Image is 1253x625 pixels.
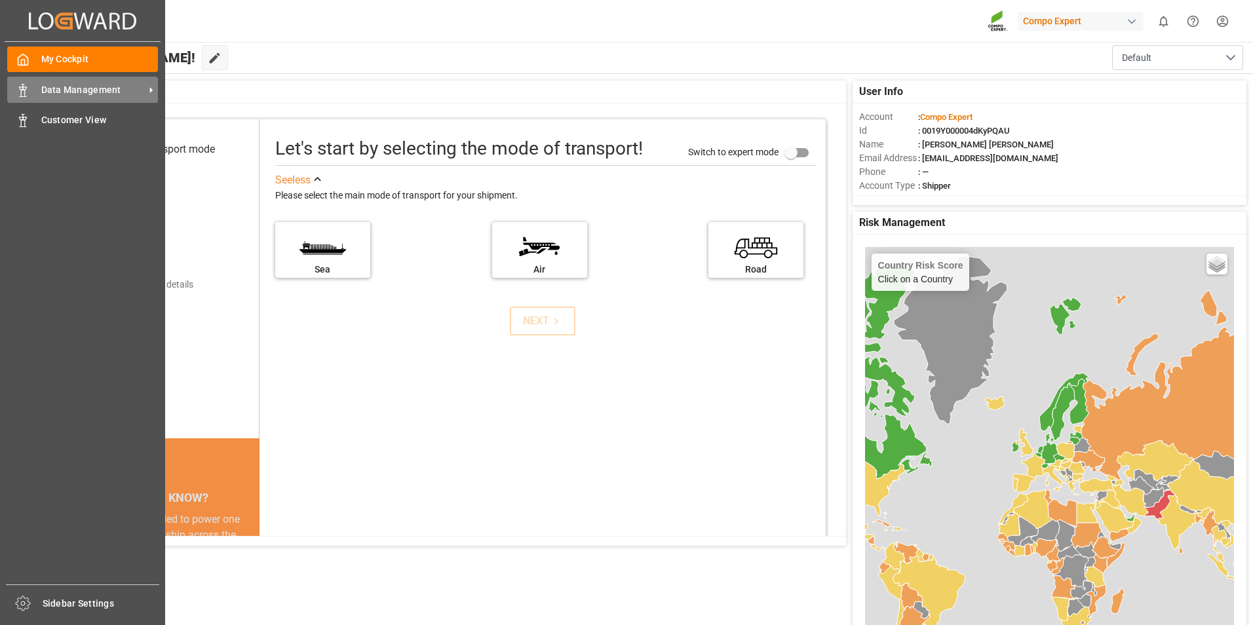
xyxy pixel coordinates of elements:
[859,165,918,179] span: Phone
[275,188,817,204] div: Please select the main mode of transport for your shipment.
[499,263,581,276] div: Air
[1206,254,1227,275] a: Layers
[918,167,929,177] span: : —
[54,45,195,70] span: Hello [PERSON_NAME]!
[859,179,918,193] span: Account Type
[523,313,563,329] div: NEXT
[918,140,1054,149] span: : [PERSON_NAME] [PERSON_NAME]
[859,215,945,231] span: Risk Management
[275,135,643,162] div: Let's start by selecting the mode of transport!
[918,112,973,122] span: :
[859,151,918,165] span: Email Address
[859,124,918,138] span: Id
[41,113,159,127] span: Customer View
[920,112,973,122] span: Compo Expert
[1178,7,1208,36] button: Help Center
[1018,12,1144,31] div: Compo Expert
[510,307,575,335] button: NEXT
[41,52,159,66] span: My Cockpit
[878,260,963,271] h4: Country Risk Score
[918,153,1058,163] span: : [EMAIL_ADDRESS][DOMAIN_NAME]
[241,512,260,622] button: next slide / item
[282,263,364,276] div: Sea
[111,278,193,292] div: Add shipping details
[878,260,963,284] div: Click on a Country
[275,172,311,188] div: See less
[859,84,903,100] span: User Info
[1149,7,1178,36] button: show 0 new notifications
[1122,51,1151,65] span: Default
[43,597,160,611] span: Sidebar Settings
[7,47,158,72] a: My Cockpit
[1112,45,1243,70] button: open menu
[859,110,918,124] span: Account
[688,146,779,157] span: Switch to expert mode
[918,181,951,191] span: : Shipper
[918,126,1010,136] span: : 0019Y000004dKyPQAU
[859,138,918,151] span: Name
[988,10,1009,33] img: Screenshot%202023-09-29%20at%2010.02.21.png_1712312052.png
[1018,9,1149,33] button: Compo Expert
[715,263,797,276] div: Road
[41,83,145,97] span: Data Management
[7,107,158,133] a: Customer View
